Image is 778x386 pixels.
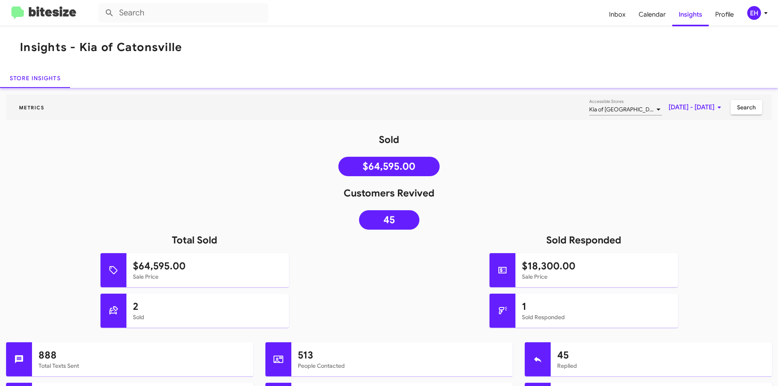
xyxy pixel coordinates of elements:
[522,300,671,313] h1: 1
[740,6,769,20] button: EH
[731,100,762,115] button: Search
[38,362,247,370] mat-card-subtitle: Total Texts Sent
[669,100,724,115] span: [DATE] - [DATE]
[389,234,778,247] h1: Sold Responded
[737,100,756,115] span: Search
[363,162,415,171] span: $64,595.00
[603,3,632,26] a: Inbox
[522,273,671,281] mat-card-subtitle: Sale Price
[632,3,672,26] a: Calendar
[20,41,182,54] h1: Insights - Kia of Catonsville
[747,6,761,20] div: EH
[589,106,660,113] span: Kia of [GEOGRAPHIC_DATA]
[709,3,740,26] a: Profile
[672,3,709,26] a: Insights
[298,349,506,362] h1: 513
[133,300,282,313] h1: 2
[133,273,282,281] mat-card-subtitle: Sale Price
[298,362,506,370] mat-card-subtitle: People Contacted
[133,260,282,273] h1: $64,595.00
[557,362,765,370] mat-card-subtitle: Replied
[38,349,247,362] h1: 888
[98,3,268,23] input: Search
[662,100,731,115] button: [DATE] - [DATE]
[557,349,765,362] h1: 45
[522,313,671,321] mat-card-subtitle: Sold Responded
[522,260,671,273] h1: $18,300.00
[383,216,395,224] span: 45
[133,313,282,321] mat-card-subtitle: Sold
[13,104,51,111] span: Metrics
